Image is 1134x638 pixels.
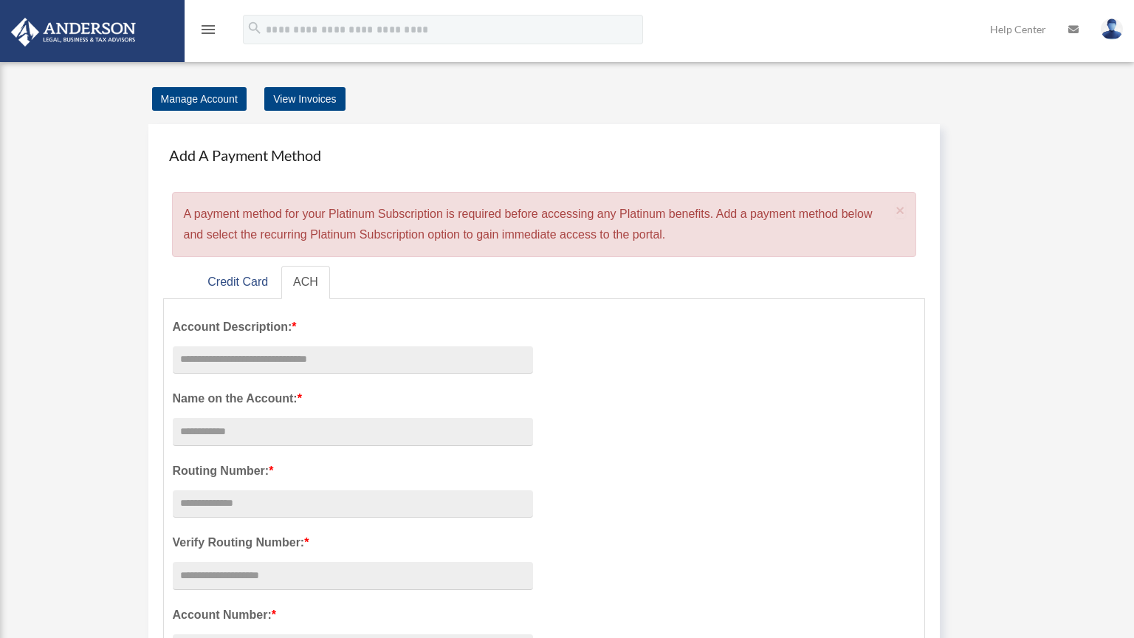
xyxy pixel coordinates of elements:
label: Name on the Account: [173,388,533,409]
a: Manage Account [152,87,247,111]
label: Verify Routing Number: [173,532,533,553]
button: Close [896,202,905,218]
i: search [247,20,263,36]
a: menu [199,26,217,38]
img: Anderson Advisors Platinum Portal [7,18,140,47]
i: menu [199,21,217,38]
a: ACH [281,266,330,299]
a: View Invoices [264,87,345,111]
label: Routing Number: [173,461,533,481]
h4: Add A Payment Method [163,139,926,171]
label: Account Number: [173,605,533,625]
a: Credit Card [196,266,280,299]
label: Account Description: [173,317,533,337]
div: A payment method for your Platinum Subscription is required before accessing any Platinum benefit... [172,192,917,257]
img: User Pic [1101,18,1123,40]
span: × [896,202,905,219]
